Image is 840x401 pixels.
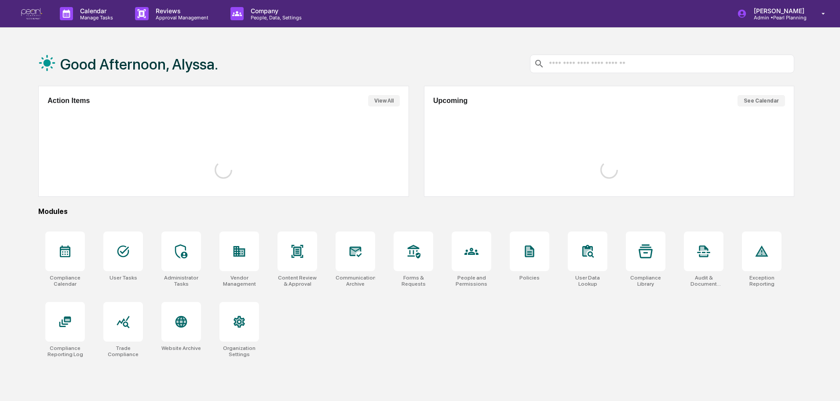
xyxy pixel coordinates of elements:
div: Content Review & Approval [278,275,317,287]
p: Reviews [149,7,213,15]
div: Website Archive [161,345,201,351]
p: Admin • Pearl Planning [747,15,809,21]
h2: Upcoming [433,97,467,105]
div: Compliance Library [626,275,665,287]
div: People and Permissions [452,275,491,287]
p: Company [244,7,306,15]
p: Manage Tasks [73,15,117,21]
p: Calendar [73,7,117,15]
p: People, Data, Settings [244,15,306,21]
button: See Calendar [738,95,785,107]
div: Exception Reporting [742,275,782,287]
div: Policies [519,275,540,281]
div: User Tasks [110,275,137,281]
div: Compliance Reporting Log [45,345,85,357]
div: Audit & Document Logs [684,275,723,287]
div: Organization Settings [219,345,259,357]
img: logo [21,8,42,20]
div: Compliance Calendar [45,275,85,287]
div: User Data Lookup [568,275,607,287]
div: Administrator Tasks [161,275,201,287]
p: Approval Management [149,15,213,21]
div: Modules [38,207,794,216]
div: Trade Compliance [103,345,143,357]
button: View All [368,95,400,107]
div: Vendor Management [219,275,259,287]
div: Communications Archive [336,275,375,287]
h2: Action Items [47,97,90,105]
div: Forms & Requests [394,275,433,287]
p: [PERSON_NAME] [747,7,809,15]
h1: Good Afternoon, Alyssa. [60,55,218,73]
